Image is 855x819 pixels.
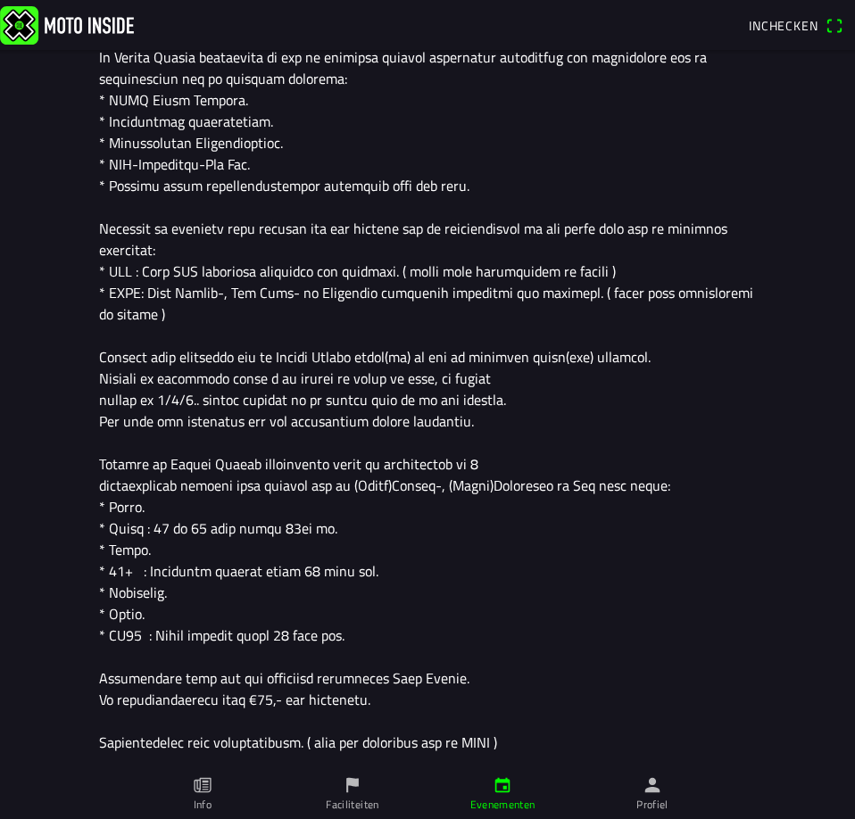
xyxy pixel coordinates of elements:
ion-label: Profiel [636,797,668,813]
ion-label: Faciliteiten [326,797,378,813]
ion-icon: flag [343,775,362,795]
ion-icon: person [643,775,662,795]
ion-label: Evenementen [470,797,535,813]
ion-icon: paper [193,775,212,795]
ion-icon: calendar [493,775,512,795]
span: Inchecken [749,16,818,35]
a: Incheckenqr scanner [740,10,851,40]
ion-label: Info [194,797,212,813]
